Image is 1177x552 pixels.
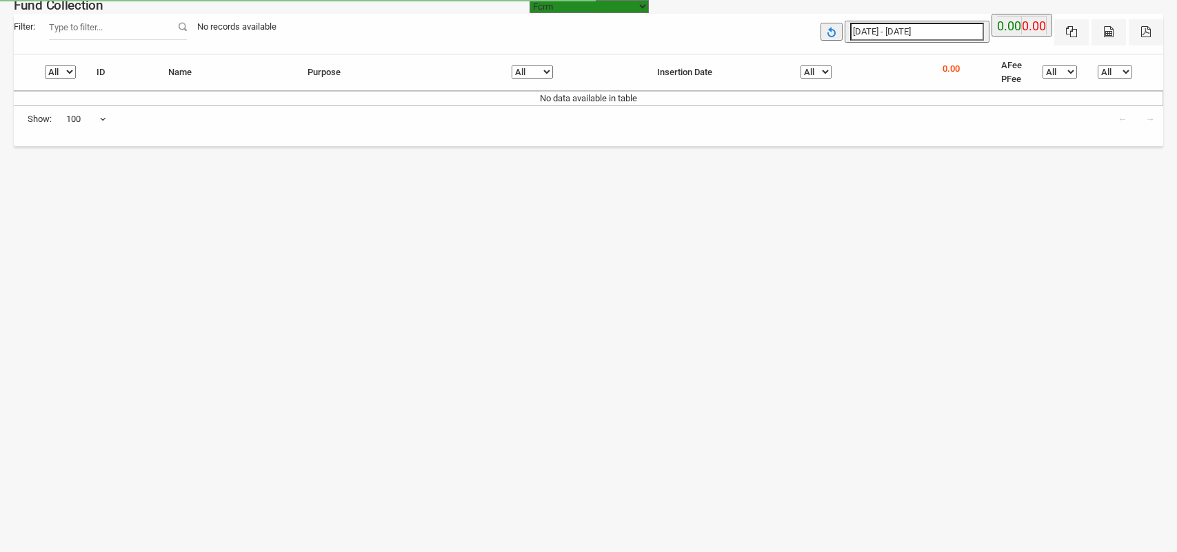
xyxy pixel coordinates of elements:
[158,54,297,91] th: Name
[14,91,1163,105] td: No data available in table
[49,14,187,40] input: Filter:
[28,112,52,126] span: Show:
[1001,59,1022,72] li: AFee
[1054,19,1089,45] button: Excel
[943,62,960,76] p: 0.00
[1109,106,1136,132] a: ←
[66,106,107,132] span: 100
[86,54,158,91] th: ID
[66,112,106,126] span: 100
[1022,17,1046,36] label: 0.00
[1092,19,1126,45] button: CSV
[187,14,287,40] div: No records available
[1129,19,1163,45] button: Pdf
[1001,72,1022,86] li: PFee
[997,17,1021,36] label: 0.00
[647,54,790,91] th: Insertion Date
[1137,106,1163,132] a: →
[297,54,501,91] th: Purpose
[992,14,1052,37] button: 0.00 0.00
